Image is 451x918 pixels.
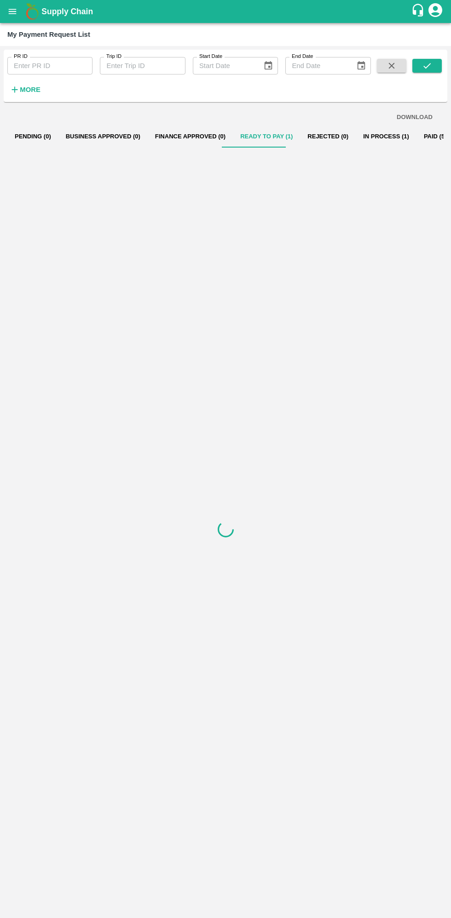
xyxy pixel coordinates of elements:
[411,3,427,20] div: customer-support
[356,125,416,148] button: In Process (1)
[14,53,28,60] label: PR ID
[20,86,40,93] strong: More
[41,7,93,16] b: Supply Chain
[300,125,356,148] button: Rejected (0)
[285,57,348,74] input: End Date
[7,82,43,97] button: More
[233,125,300,148] button: Ready To Pay (1)
[41,5,411,18] a: Supply Chain
[148,125,233,148] button: Finance Approved (0)
[7,29,90,40] div: My Payment Request List
[260,57,277,74] button: Choose date
[58,125,148,148] button: Business Approved (0)
[7,125,58,148] button: Pending (0)
[393,109,436,125] button: DOWNLOAD
[2,1,23,22] button: open drawer
[23,2,41,21] img: logo
[199,53,222,60] label: Start Date
[106,53,121,60] label: Trip ID
[100,57,185,74] input: Enter Trip ID
[427,2,444,21] div: account of current user
[193,57,256,74] input: Start Date
[353,57,370,74] button: Choose date
[292,53,313,60] label: End Date
[7,57,93,74] input: Enter PR ID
